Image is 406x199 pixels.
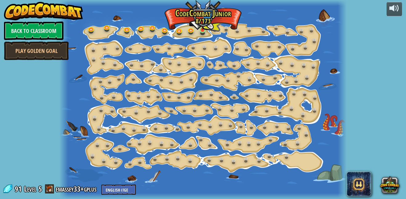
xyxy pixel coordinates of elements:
a: emassey33+gplus [56,184,98,194]
span: 91 [15,184,23,194]
span: Level [24,184,36,194]
button: Adjust volume [387,2,402,16]
img: CodeCombat - Learn how to code by playing a game [4,2,83,20]
a: Play Golden Goal [4,42,69,60]
img: level-banner-started.png [199,15,206,30]
a: Back to Classroom [4,22,63,40]
span: 5 [39,184,42,194]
